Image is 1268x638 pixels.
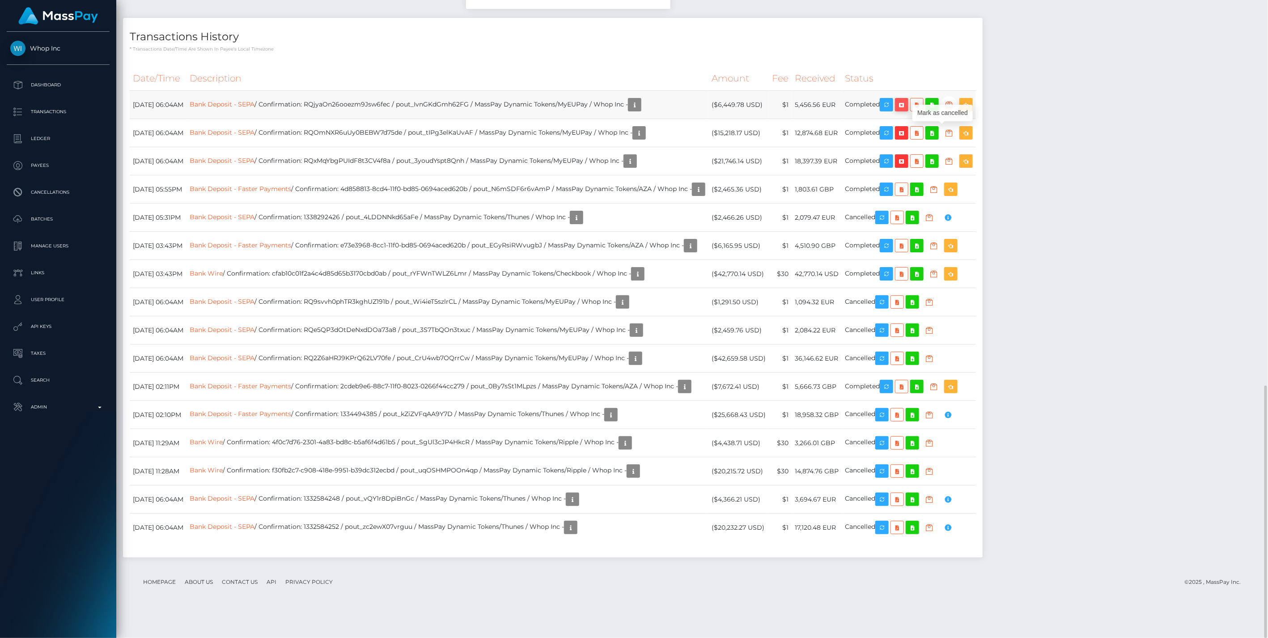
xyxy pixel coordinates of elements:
h4: Transactions History [130,29,976,45]
td: Completed [842,175,976,204]
p: User Profile [10,293,106,306]
td: 2,084.22 EUR [792,316,842,345]
td: Cancelled [842,514,976,542]
td: $1 [769,232,792,260]
td: 18,958.32 GBP [792,401,842,429]
td: ($6,165.95 USD) [708,232,769,260]
img: Whop Inc [10,41,25,56]
a: API Keys [7,315,110,338]
td: Cancelled [842,204,976,232]
th: Received [792,66,842,91]
td: 4,510.90 GBP [792,232,842,260]
td: Cancelled [842,429,976,457]
td: 42,770.14 USD [792,260,842,288]
a: Batches [7,208,110,230]
td: / Confirmation: 1334494385 / pout_kZiZVFqAA9Y7D / MassPay Dynamic Tokens/Thunes / Whop Inc - [187,401,708,429]
td: 36,146.62 EUR [792,345,842,373]
td: / Confirmation: f30fb2c7-c908-418e-9951-b39dc312ecbd / pout_uqOSHMPOOn4qp / MassPay Dynamic Token... [187,457,708,485]
a: Bank Deposit - Faster Payments [190,382,291,390]
span: Whop Inc [7,44,110,52]
td: ($15,218.17 USD) [708,119,769,147]
td: Completed [842,373,976,401]
td: / Confirmation: 4f0c7d76-2301-4a83-bd8c-b5af6f4d61b5 / pout_SgUl3cJP4HkcR / MassPay Dynamic Token... [187,429,708,457]
td: Cancelled [842,316,976,345]
a: Cancellations [7,181,110,204]
td: Cancelled [842,457,976,485]
a: Bank Deposit - Faster Payments [190,185,291,193]
a: Bank Wire [190,438,223,447]
td: / Confirmation: RQ2Z6aHRJ9KPrQ62LV70fe / pout_CrU4wb7OQrrCw / MassPay Dynamic Tokens/MyEUPay / Wh... [187,345,708,373]
td: ($42,770.14 USD) [708,260,769,288]
a: Bank Deposit - Faster Payments [190,241,291,249]
td: $1 [769,288,792,316]
td: ($25,668.43 USD) [708,401,769,429]
td: Cancelled [842,485,976,514]
td: ($4,366.21 USD) [708,485,769,514]
td: 1,094.32 EUR [792,288,842,316]
td: / Confirmation: 2cdeb9e6-88c7-11f0-8023-0266f44cc279 / pout_0By7sSt1MLpzs / MassPay Dynamic Token... [187,373,708,401]
td: 14,874.76 GBP [792,457,842,485]
td: / Confirmation: e73e3968-8cc1-11f0-bd85-0694aced620b / pout_EGyRsiRWvugbJ / MassPay Dynamic Token... [187,232,708,260]
td: Completed [842,119,976,147]
td: Completed [842,232,976,260]
td: [DATE] 11:28AM [130,457,187,485]
div: © 2025 , MassPay Inc. [1185,577,1248,587]
td: [DATE] 05:55PM [130,175,187,204]
td: [DATE] 11:29AM [130,429,187,457]
td: [DATE] 03:43PM [130,232,187,260]
a: Payees [7,154,110,177]
a: Homepage [140,575,179,589]
td: ($2,466.26 USD) [708,204,769,232]
td: / Confirmation: RQe5QP3dOtDeNxdDOa73a8 / pout_3S7TbQOn3txuc / MassPay Dynamic Tokens/MyEUPay / Wh... [187,316,708,345]
p: Payees [10,159,106,172]
a: Admin [7,396,110,418]
td: 1,803.61 GBP [792,175,842,204]
th: Fee [769,66,792,91]
td: / Confirmation: RQjyaOn26ooezm9Jsw6fec / pout_IvnGKdGmh62FG / MassPay Dynamic Tokens/MyEUPay / Wh... [187,91,708,119]
a: Bank Deposit - SEPA [190,213,254,221]
a: Search [7,369,110,391]
p: Search [10,374,106,387]
p: Taxes [10,347,106,360]
a: Transactions [7,101,110,123]
td: [DATE] 06:04AM [130,514,187,542]
a: Dashboard [7,74,110,96]
p: Links [10,266,106,280]
td: / Confirmation: RQxMqYbgPUIdF8t3CV4f8a / pout_3youdYspt8Qnh / MassPay Dynamic Tokens/MyEUPay / Wh... [187,147,708,175]
td: / Confirmation: RQ9svvh0phTR3kghUZ191b / pout_Wi4ieT5szlrCL / MassPay Dynamic Tokens/MyEUPay / Wh... [187,288,708,316]
td: ($2,465.36 USD) [708,175,769,204]
td: $1 [769,147,792,175]
a: Bank Deposit - SEPA [190,157,254,165]
a: Bank Deposit - SEPA [190,100,254,108]
a: Contact Us [218,575,261,589]
a: Taxes [7,342,110,365]
td: $1 [769,316,792,345]
a: API [263,575,280,589]
td: Completed [842,260,976,288]
td: ($21,746.14 USD) [708,147,769,175]
td: 2,079.47 EUR [792,204,842,232]
a: Manage Users [7,235,110,257]
td: [DATE] 06:04AM [130,91,187,119]
td: ($2,459.76 USD) [708,316,769,345]
a: Bank Deposit - Faster Payments [190,410,291,418]
p: Manage Users [10,239,106,253]
th: Amount [708,66,769,91]
a: User Profile [7,289,110,311]
td: [DATE] 02:10PM [130,401,187,429]
td: / Confirmation: 1332584248 / pout_vQY1r8DpiBnGc / MassPay Dynamic Tokens/Thunes / Whop Inc - [187,485,708,514]
td: Cancelled [842,345,976,373]
td: ($1,291.50 USD) [708,288,769,316]
td: [DATE] 05:31PM [130,204,187,232]
td: / Confirmation: RQOmNXR6uUy0BEBW7d75de / pout_tIPg3elKaUvAF / MassPay Dynamic Tokens/MyEUPay / Wh... [187,119,708,147]
p: Cancellations [10,186,106,199]
td: [DATE] 06:04AM [130,147,187,175]
td: 3,266.01 GBP [792,429,842,457]
p: Admin [10,400,106,414]
td: $1 [769,91,792,119]
td: 12,874.68 EUR [792,119,842,147]
td: [DATE] 02:11PM [130,373,187,401]
a: Bank Deposit - SEPA [190,495,254,503]
a: Bank Deposit - SEPA [190,298,254,306]
td: 18,397.39 EUR [792,147,842,175]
